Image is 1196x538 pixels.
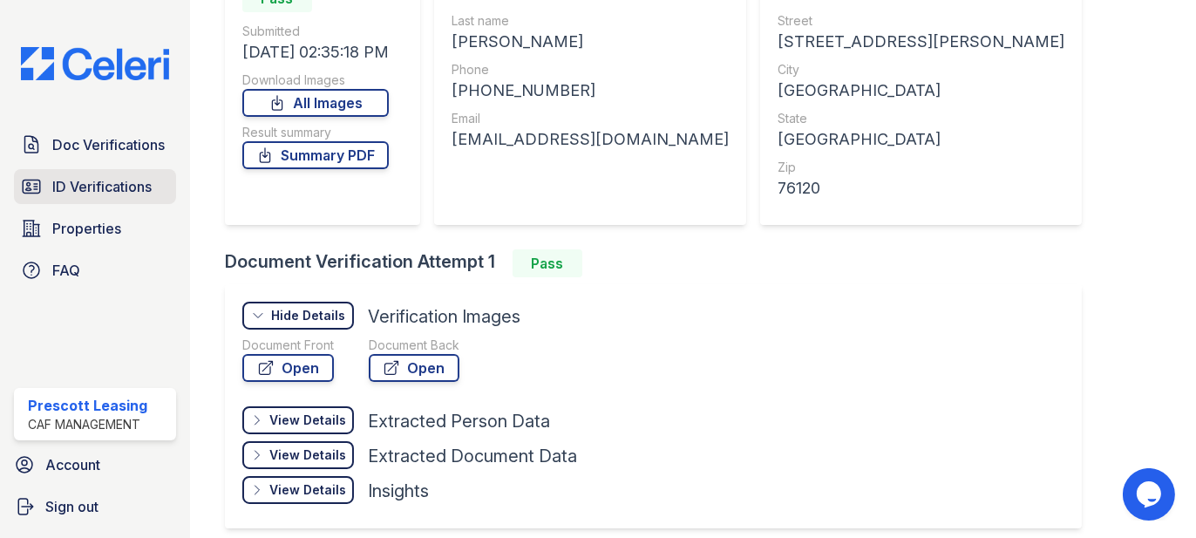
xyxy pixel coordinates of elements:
[778,12,1064,30] div: Street
[28,416,147,433] div: CAF Management
[369,337,459,354] div: Document Back
[52,134,165,155] span: Doc Verifications
[14,169,176,204] a: ID Verifications
[14,253,176,288] a: FAQ
[7,489,183,524] a: Sign out
[271,307,345,324] div: Hide Details
[452,12,729,30] div: Last name
[242,337,334,354] div: Document Front
[269,412,346,429] div: View Details
[452,110,729,127] div: Email
[28,395,147,416] div: Prescott Leasing
[368,479,429,503] div: Insights
[452,127,729,152] div: [EMAIL_ADDRESS][DOMAIN_NAME]
[45,496,99,517] span: Sign out
[269,481,346,499] div: View Details
[368,409,550,433] div: Extracted Person Data
[269,446,346,464] div: View Details
[452,61,729,78] div: Phone
[778,78,1064,103] div: [GEOGRAPHIC_DATA]
[242,141,389,169] a: Summary PDF
[452,30,729,54] div: [PERSON_NAME]
[52,176,152,197] span: ID Verifications
[778,176,1064,201] div: 76120
[225,249,1096,277] div: Document Verification Attempt 1
[242,89,389,117] a: All Images
[778,159,1064,176] div: Zip
[368,444,577,468] div: Extracted Document Data
[242,23,389,40] div: Submitted
[7,447,183,482] a: Account
[1123,468,1179,521] iframe: chat widget
[242,124,389,141] div: Result summary
[45,454,100,475] span: Account
[242,40,389,65] div: [DATE] 02:35:18 PM
[242,72,389,89] div: Download Images
[14,127,176,162] a: Doc Verifications
[7,47,183,80] img: CE_Logo_Blue-a8612792a0a2168367f1c8372b55b34899dd931a85d93a1a3d3e32e68fde9ad4.png
[368,304,520,329] div: Verification Images
[52,218,121,239] span: Properties
[513,249,582,277] div: Pass
[778,110,1064,127] div: State
[369,354,459,382] a: Open
[452,78,729,103] div: [PHONE_NUMBER]
[778,127,1064,152] div: [GEOGRAPHIC_DATA]
[242,354,334,382] a: Open
[778,61,1064,78] div: City
[778,30,1064,54] div: [STREET_ADDRESS][PERSON_NAME]
[52,260,80,281] span: FAQ
[14,211,176,246] a: Properties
